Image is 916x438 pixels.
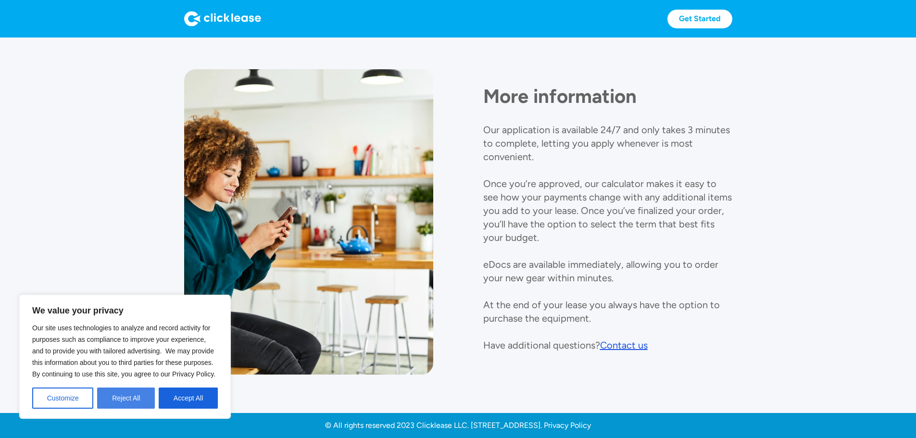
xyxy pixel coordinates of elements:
a: © All rights reserved 2023 Clicklease LLC. [STREET_ADDRESS]. Privacy Policy [325,421,591,430]
button: Accept All [159,388,218,409]
button: Customize [32,388,93,409]
img: Logo [184,11,261,26]
button: Reject All [97,388,155,409]
div: We value your privacy [19,295,231,419]
p: Our application is available 24/7 and only takes 3 minutes to complete, letting you apply wheneve... [483,124,732,351]
p: We value your privacy [32,305,218,316]
div: Contact us [600,339,648,351]
a: Get Started [667,10,732,28]
a: Contact us [600,338,648,352]
h1: More information [483,85,732,108]
span: Our site uses technologies to analyze and record activity for purposes such as compliance to impr... [32,324,215,378]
